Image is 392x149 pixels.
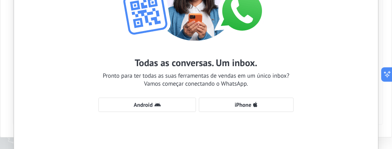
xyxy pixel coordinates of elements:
span: iPhone [235,102,252,108]
span: Pronto para ter todas as suas ferramentas de vendas em um único inbox? Vamos começar conectando o... [103,72,290,88]
span: Android [134,102,152,108]
button: Android [98,98,196,112]
button: iPhone [199,98,294,112]
h2: Todas as conversas. Um inbox. [135,57,258,69]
